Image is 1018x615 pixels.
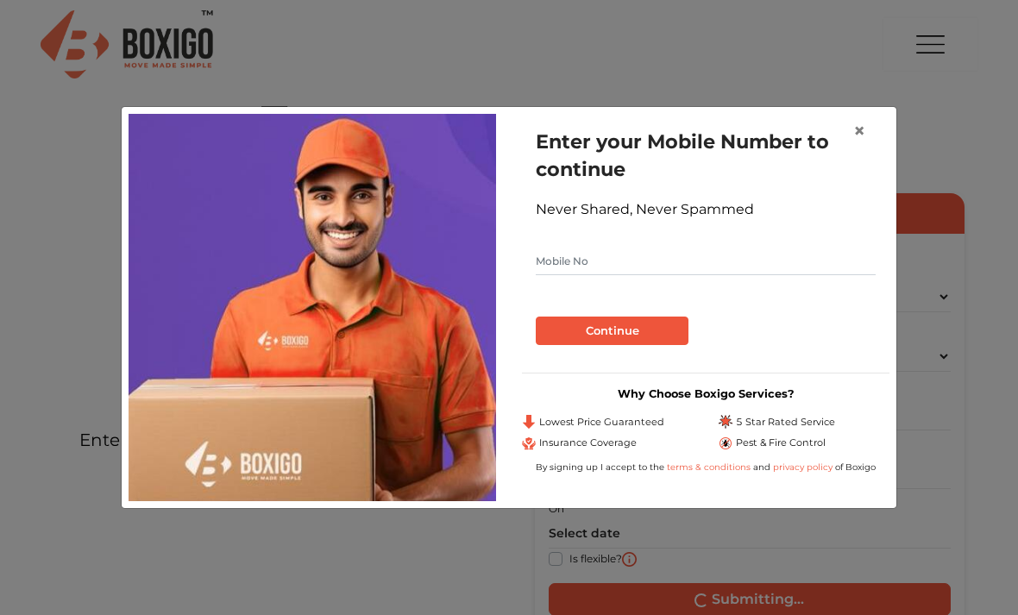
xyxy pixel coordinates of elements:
[522,387,889,400] h3: Why Choose Boxigo Services?
[536,199,876,220] div: Never Shared, Never Spammed
[839,107,879,155] button: Close
[129,114,496,500] img: relocation-img
[536,317,688,346] button: Continue
[536,128,876,183] h1: Enter your Mobile Number to continue
[539,415,664,430] span: Lowest Price Guaranteed
[667,461,753,473] a: terms & conditions
[539,436,637,450] span: Insurance Coverage
[770,461,835,473] a: privacy policy
[522,461,889,474] div: By signing up I accept to the and of Boxigo
[736,415,835,430] span: 5 Star Rated Service
[853,118,865,143] span: ×
[736,436,826,450] span: Pest & Fire Control
[536,248,876,275] input: Mobile No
